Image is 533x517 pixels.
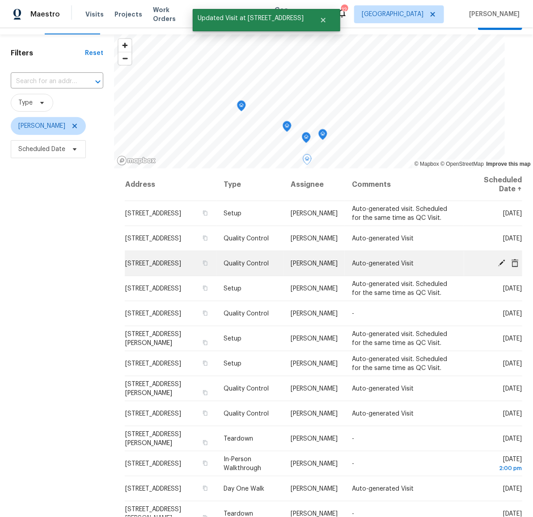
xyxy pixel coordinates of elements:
[362,10,423,19] span: [GEOGRAPHIC_DATA]
[503,436,522,442] span: [DATE]
[291,361,338,367] span: [PERSON_NAME]
[224,286,241,292] span: Setup
[471,464,522,473] div: 2:00 pm
[291,486,338,492] span: [PERSON_NAME]
[118,52,131,65] button: Zoom out
[503,336,522,342] span: [DATE]
[216,168,283,201] th: Type
[224,336,241,342] span: Setup
[224,456,261,471] span: In-Person Walkthrough
[224,261,269,267] span: Quality Control
[18,98,33,107] span: Type
[352,411,414,417] span: Auto-generated Visit
[465,10,520,19] span: [PERSON_NAME]
[125,461,181,467] span: [STREET_ADDRESS]
[291,311,338,317] span: [PERSON_NAME]
[352,261,414,267] span: Auto-generated Visit
[291,436,338,442] span: [PERSON_NAME]
[201,389,209,397] button: Copy Address
[503,235,522,242] span: [DATE]
[18,145,65,154] span: Scheduled Date
[224,210,241,217] span: Setup
[415,161,439,167] a: Mapbox
[503,361,522,367] span: [DATE]
[318,129,327,143] div: Map marker
[201,234,209,242] button: Copy Address
[291,386,338,392] span: [PERSON_NAME]
[85,49,103,58] div: Reset
[352,511,354,517] span: -
[291,235,338,242] span: [PERSON_NAME]
[508,259,522,267] span: Cancel
[125,361,181,367] span: [STREET_ADDRESS]
[464,168,522,201] th: Scheduled Date ↑
[125,235,181,242] span: [STREET_ADDRESS]
[201,359,209,367] button: Copy Address
[125,168,216,201] th: Address
[345,168,464,201] th: Comments
[85,10,104,19] span: Visits
[291,511,338,517] span: [PERSON_NAME]
[11,49,85,58] h1: Filters
[503,386,522,392] span: [DATE]
[30,10,60,19] span: Maestro
[125,486,181,492] span: [STREET_ADDRESS]
[224,386,269,392] span: Quality Control
[341,5,347,14] div: 12
[503,210,522,217] span: [DATE]
[11,75,78,88] input: Search for an address...
[224,311,269,317] span: Quality Control
[125,210,181,217] span: [STREET_ADDRESS]
[486,161,531,167] a: Improve this map
[503,511,522,517] span: [DATE]
[201,284,209,292] button: Copy Address
[92,76,104,88] button: Open
[471,456,522,473] span: [DATE]
[309,11,338,29] button: Close
[117,156,156,166] a: Mapbox homepage
[224,486,264,492] span: Day One Walk
[275,5,326,23] span: Geo Assignments
[440,161,484,167] a: OpenStreetMap
[224,235,269,242] span: Quality Control
[118,39,131,52] button: Zoom in
[283,168,345,201] th: Assignee
[224,411,269,417] span: Quality Control
[503,486,522,492] span: [DATE]
[125,286,181,292] span: [STREET_ADDRESS]
[352,486,414,492] span: Auto-generated Visit
[503,411,522,417] span: [DATE]
[201,484,209,492] button: Copy Address
[503,311,522,317] span: [DATE]
[125,311,181,317] span: [STREET_ADDRESS]
[352,356,447,371] span: Auto-generated visit. Scheduled for the same time as QC Visit.
[201,259,209,267] button: Copy Address
[125,331,181,346] span: [STREET_ADDRESS][PERSON_NAME]
[193,9,309,28] span: Updated Visit at [STREET_ADDRESS]
[291,336,338,342] span: [PERSON_NAME]
[495,259,508,267] span: Edit
[201,439,209,447] button: Copy Address
[352,281,447,296] span: Auto-generated visit. Scheduled for the same time as QC Visit.
[291,261,338,267] span: [PERSON_NAME]
[224,436,253,442] span: Teardown
[224,511,253,517] span: Teardown
[201,409,209,417] button: Copy Address
[153,5,189,23] span: Work Orders
[352,206,447,221] span: Auto-generated visit. Scheduled for the same time as QC Visit.
[201,309,209,317] button: Copy Address
[125,261,181,267] span: [STREET_ADDRESS]
[352,386,414,392] span: Auto-generated Visit
[291,411,338,417] span: [PERSON_NAME]
[125,381,181,396] span: [STREET_ADDRESS][PERSON_NAME]
[237,101,246,114] div: Map marker
[201,459,209,467] button: Copy Address
[125,431,181,446] span: [STREET_ADDRESS][PERSON_NAME]
[352,311,354,317] span: -
[303,154,312,168] div: Map marker
[201,339,209,347] button: Copy Address
[291,210,338,217] span: [PERSON_NAME]
[201,209,209,217] button: Copy Address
